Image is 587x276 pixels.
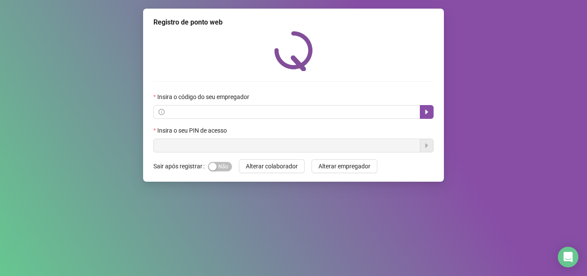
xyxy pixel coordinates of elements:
div: Open Intercom Messenger [558,247,578,267]
button: Alterar empregador [312,159,377,173]
div: Registro de ponto web [153,17,434,28]
label: Sair após registrar [153,159,208,173]
span: info-circle [159,109,165,115]
span: Alterar colaborador [246,161,298,171]
label: Insira o seu PIN de acesso [153,126,232,135]
label: Insira o código do seu empregador [153,92,255,102]
img: QRPoint [274,31,313,71]
span: Alterar empregador [318,161,370,171]
span: caret-right [423,109,430,115]
button: Alterar colaborador [239,159,305,173]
